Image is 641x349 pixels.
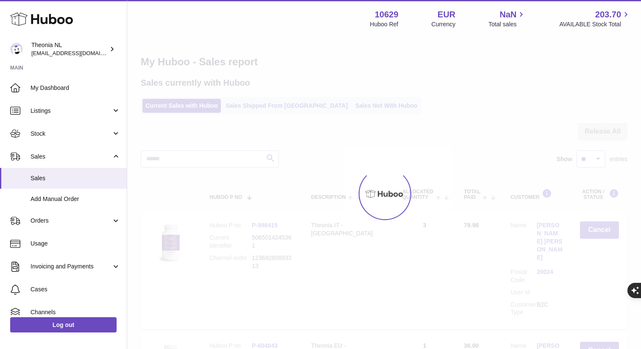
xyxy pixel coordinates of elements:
[375,9,399,20] strong: 10629
[10,43,23,56] img: info@wholesomegoods.eu
[31,153,111,161] span: Sales
[499,9,516,20] span: NaN
[31,130,111,138] span: Stock
[370,20,399,28] div: Huboo Ref
[31,308,120,316] span: Channels
[31,41,108,57] div: Theonia NL
[31,174,120,182] span: Sales
[31,240,120,248] span: Usage
[438,9,455,20] strong: EUR
[559,9,631,28] a: 203.70 AVAILABLE Stock Total
[595,9,621,20] span: 203.70
[488,9,526,28] a: NaN Total sales
[31,107,111,115] span: Listings
[31,285,120,293] span: Cases
[432,20,456,28] div: Currency
[31,195,120,203] span: Add Manual Order
[559,20,631,28] span: AVAILABLE Stock Total
[31,50,125,56] span: [EMAIL_ADDRESS][DOMAIN_NAME]
[31,262,111,271] span: Invoicing and Payments
[31,217,111,225] span: Orders
[31,84,120,92] span: My Dashboard
[10,317,117,332] a: Log out
[488,20,526,28] span: Total sales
